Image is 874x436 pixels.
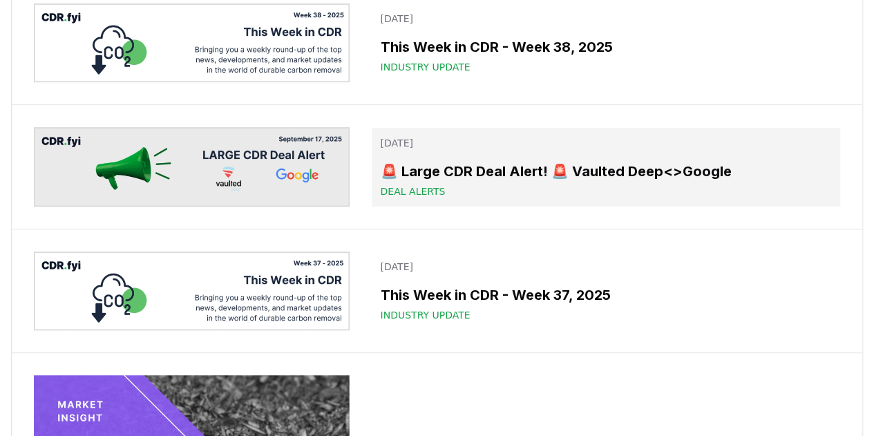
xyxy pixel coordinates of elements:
img: 🚨 Large CDR Deal Alert! 🚨 Vaulted Deep<>Google blog post image [34,127,350,206]
a: [DATE]🚨 Large CDR Deal Alert! 🚨 Vaulted Deep<>GoogleDeal Alerts [372,128,840,207]
h3: This Week in CDR - Week 37, 2025 [380,285,832,305]
h3: This Week in CDR - Week 38, 2025 [380,37,832,57]
img: This Week in CDR - Week 37, 2025 blog post image [34,252,350,330]
p: [DATE] [380,260,832,274]
span: Industry Update [380,60,470,74]
a: [DATE]This Week in CDR - Week 37, 2025Industry Update [372,252,840,330]
span: Industry Update [380,308,470,322]
p: [DATE] [380,136,832,150]
h3: 🚨 Large CDR Deal Alert! 🚨 Vaulted Deep<>Google [380,161,832,182]
span: Deal Alerts [380,184,445,198]
img: This Week in CDR - Week 38, 2025 blog post image [34,3,350,82]
p: [DATE] [380,12,832,26]
a: [DATE]This Week in CDR - Week 38, 2025Industry Update [372,3,840,82]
